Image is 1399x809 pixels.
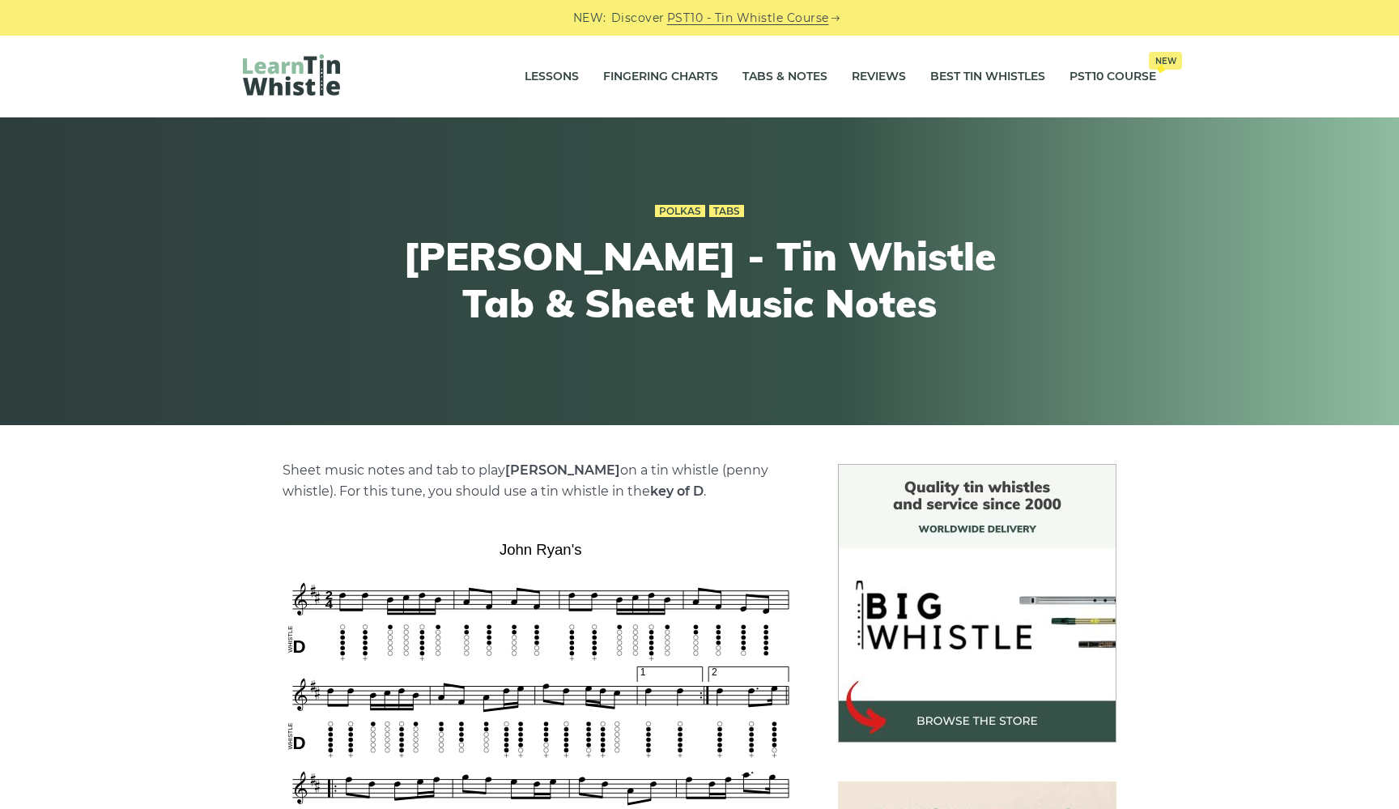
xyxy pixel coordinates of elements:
[505,462,620,478] strong: [PERSON_NAME]
[243,54,340,96] img: LearnTinWhistle.com
[709,205,744,218] a: Tabs
[402,233,997,326] h1: [PERSON_NAME] - Tin Whistle Tab & Sheet Music Notes
[283,460,799,502] p: Sheet music notes and tab to play on a tin whistle (penny whistle). For this tune, you should use...
[1149,52,1182,70] span: New
[525,57,579,97] a: Lessons
[838,464,1116,743] img: BigWhistle Tin Whistle Store
[1069,57,1156,97] a: PST10 CourseNew
[742,57,827,97] a: Tabs & Notes
[852,57,906,97] a: Reviews
[603,57,718,97] a: Fingering Charts
[650,483,704,499] strong: key of D
[655,205,705,218] a: Polkas
[930,57,1045,97] a: Best Tin Whistles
